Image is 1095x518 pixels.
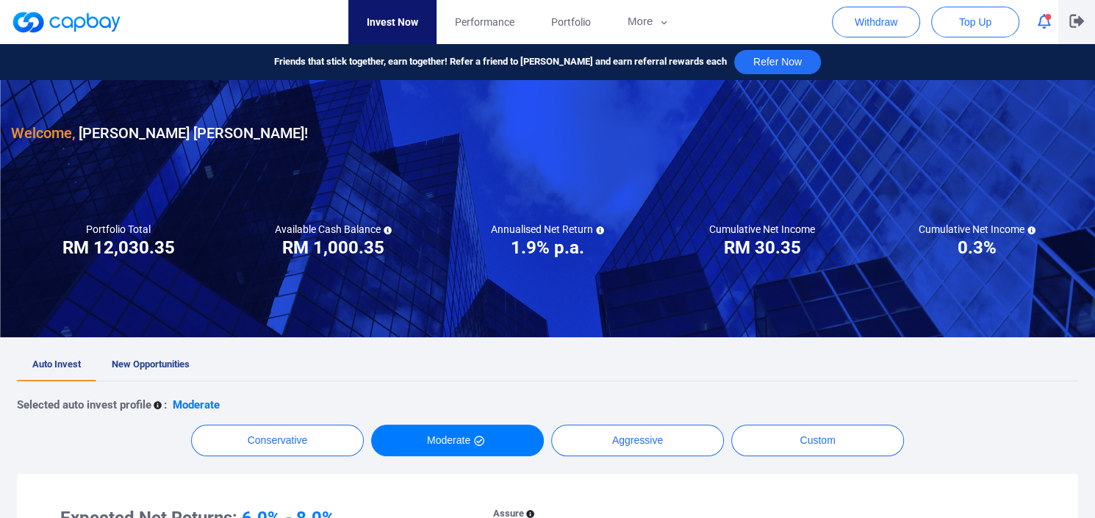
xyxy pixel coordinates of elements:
[919,223,1035,236] h5: Cumulative Net Income
[17,396,151,414] p: Selected auto invest profile
[275,223,392,236] h5: Available Cash Balance
[709,223,815,236] h5: Cumulative Net Income
[959,15,991,29] span: Top Up
[724,236,801,259] h3: RM 30.35
[734,50,821,74] button: Refer Now
[32,359,81,370] span: Auto Invest
[173,396,220,414] p: Moderate
[511,236,584,259] h3: 1.9% p.a.
[832,7,920,37] button: Withdraw
[551,14,591,30] span: Portfolio
[164,396,167,414] p: :
[11,124,75,142] span: Welcome,
[191,425,364,456] button: Conservative
[958,236,997,259] h3: 0.3%
[371,425,544,456] button: Moderate
[274,54,727,70] span: Friends that stick together, earn together! Refer a friend to [PERSON_NAME] and earn referral rew...
[455,14,514,30] span: Performance
[112,359,190,370] span: New Opportunities
[931,7,1019,37] button: Top Up
[282,236,384,259] h3: RM 1,000.35
[491,223,604,236] h5: Annualised Net Return
[62,236,175,259] h3: RM 12,030.35
[551,425,724,456] button: Aggressive
[86,223,151,236] h5: Portfolio Total
[731,425,904,456] button: Custom
[11,121,308,145] h3: [PERSON_NAME] [PERSON_NAME] !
